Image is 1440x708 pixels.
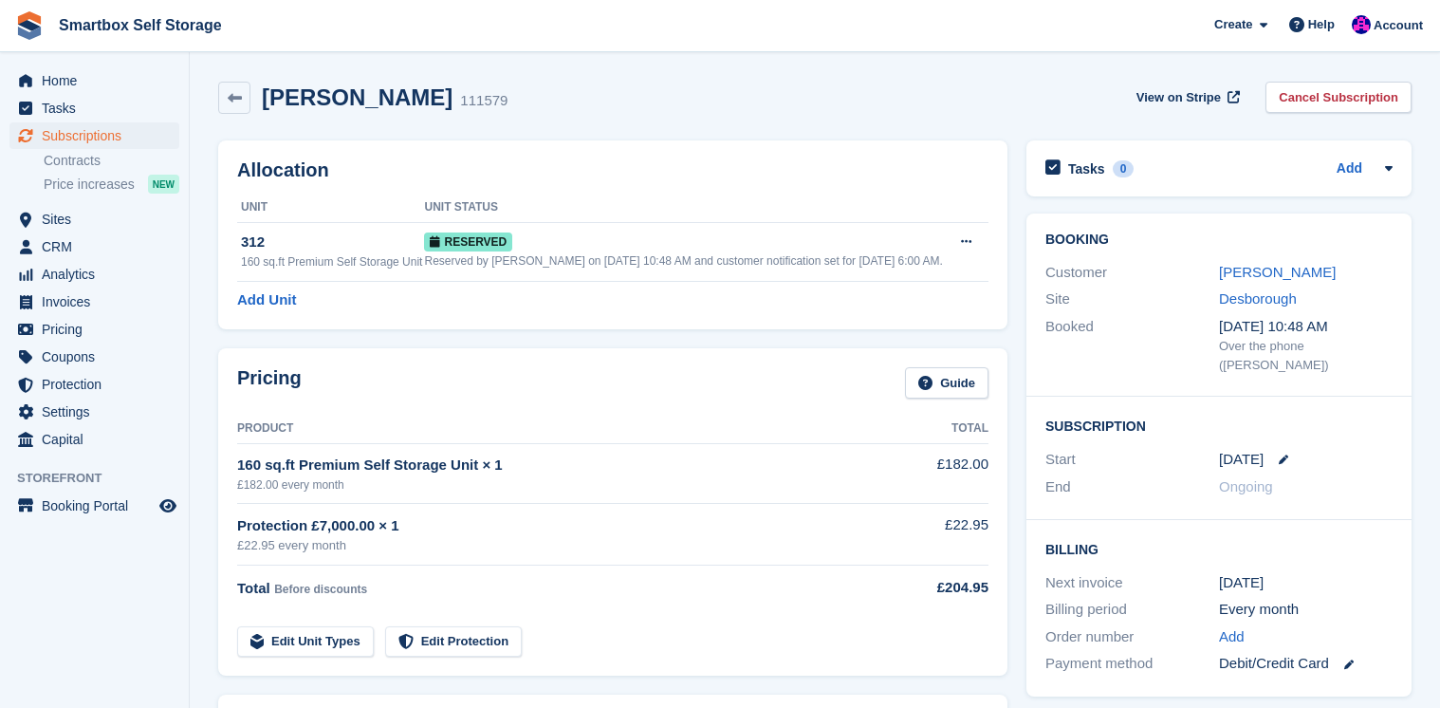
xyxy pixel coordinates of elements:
a: menu [9,371,179,398]
span: Price increases [44,176,135,194]
div: Reserved by [PERSON_NAME] on [DATE] 10:48 AM and customer notification set for [DATE] 6:00 AM. [424,252,948,270]
a: Add [1219,626,1245,648]
a: menu [9,95,179,121]
a: Preview store [157,494,179,517]
span: Booking Portal [42,493,156,519]
a: menu [9,399,179,425]
h2: Tasks [1068,160,1105,177]
a: Price increases NEW [44,174,179,195]
div: Order number [1045,626,1219,648]
span: Before discounts [274,583,367,596]
h2: Billing [1045,539,1393,558]
a: Edit Protection [385,626,522,658]
div: 312 [241,232,424,253]
div: Booked [1045,316,1219,375]
span: Protection [42,371,156,398]
div: 160 sq.ft Premium Self Storage Unit × 1 [237,455,874,476]
a: menu [9,316,179,343]
td: £182.00 [874,443,988,503]
a: View on Stripe [1129,82,1244,113]
a: menu [9,493,179,519]
div: Site [1045,289,1219,310]
span: Pricing [42,316,156,343]
th: Product [237,414,874,444]
span: Help [1308,15,1335,34]
span: Ongoing [1219,478,1273,494]
img: Sam Austin [1352,15,1371,34]
th: Unit [237,193,424,223]
h2: Booking [1045,233,1393,248]
a: Guide [905,367,988,399]
h2: [PERSON_NAME] [262,84,452,110]
div: Protection £7,000.00 × 1 [237,515,874,537]
a: menu [9,344,179,370]
h2: Allocation [237,159,988,181]
span: CRM [42,233,156,260]
a: Smartbox Self Storage [51,9,230,41]
span: Settings [42,399,156,425]
div: 111579 [460,90,508,112]
div: NEW [148,175,179,194]
span: Invoices [42,289,156,315]
span: Reserved [424,233,512,252]
a: menu [9,261,179,288]
img: stora-icon-8386f47178a22dfd0bd8f6a31ec36ba5ce8667c1dd55bd0f319d3a0aa187defe.svg [15,11,44,40]
a: Cancel Subscription [1265,82,1412,113]
div: Customer [1045,262,1219,284]
td: £22.95 [874,504,988,566]
div: 160 sq.ft Premium Self Storage Unit [241,253,424,270]
th: Total [874,414,988,444]
a: menu [9,206,179,233]
span: Coupons [42,344,156,370]
span: Tasks [42,95,156,121]
a: menu [9,233,179,260]
div: £22.95 every month [237,536,874,555]
a: menu [9,67,179,94]
span: Sites [42,206,156,233]
a: menu [9,426,179,453]
span: View on Stripe [1136,88,1221,107]
div: Start [1045,449,1219,471]
div: Every month [1219,599,1393,621]
div: Payment method [1045,653,1219,675]
h2: Pricing [237,367,302,399]
a: Edit Unit Types [237,626,374,658]
a: Desborough [1219,290,1297,307]
div: [DATE] [1219,572,1393,594]
div: Over the phone ([PERSON_NAME]) [1219,337,1393,374]
span: Account [1374,16,1423,35]
a: [PERSON_NAME] [1219,264,1336,280]
span: Capital [42,426,156,453]
div: End [1045,476,1219,498]
div: £182.00 every month [237,476,874,494]
h2: Subscription [1045,416,1393,435]
span: Home [42,67,156,94]
a: Contracts [44,152,179,170]
a: menu [9,289,179,315]
span: Subscriptions [42,122,156,149]
time: 2025-12-01 01:00:00 UTC [1219,449,1264,471]
div: Billing period [1045,599,1219,621]
span: Storefront [17,469,189,488]
div: £204.95 [874,577,988,599]
a: menu [9,122,179,149]
div: Next invoice [1045,572,1219,594]
a: Add Unit [237,289,296,311]
div: Debit/Credit Card [1219,653,1393,675]
div: 0 [1113,160,1135,177]
span: Total [237,580,270,596]
a: Add [1337,158,1362,180]
span: Create [1214,15,1252,34]
span: Analytics [42,261,156,288]
div: [DATE] 10:48 AM [1219,316,1393,338]
th: Unit Status [424,193,948,223]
